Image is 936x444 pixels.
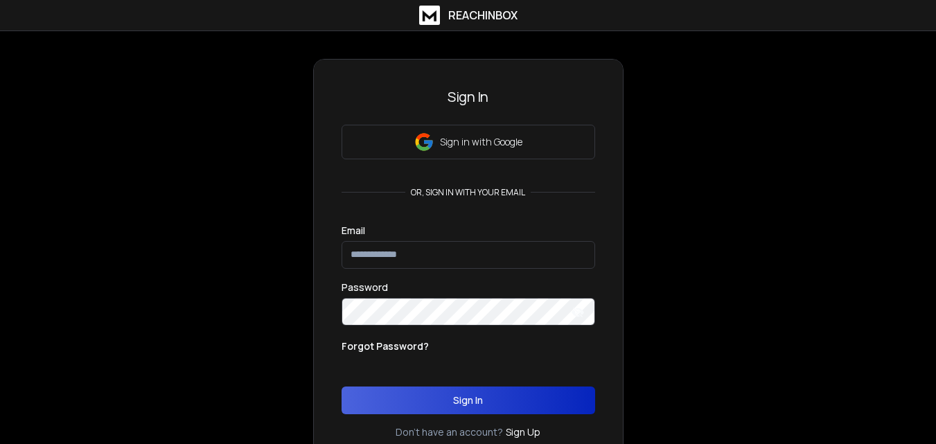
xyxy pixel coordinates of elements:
[396,425,503,439] p: Don't have an account?
[506,425,540,439] a: Sign Up
[419,6,440,25] img: logo
[342,283,388,292] label: Password
[342,125,595,159] button: Sign in with Google
[342,87,595,107] h3: Sign In
[419,6,518,25] a: ReachInbox
[448,7,518,24] h1: ReachInbox
[342,339,429,353] p: Forgot Password?
[440,135,522,149] p: Sign in with Google
[405,187,531,198] p: or, sign in with your email
[342,226,365,236] label: Email
[342,387,595,414] button: Sign In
